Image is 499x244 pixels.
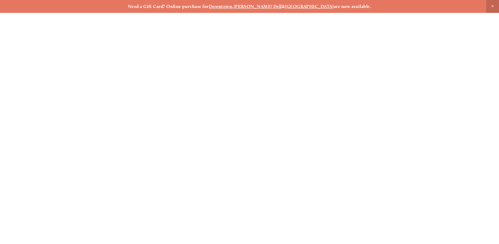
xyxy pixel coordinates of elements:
[285,4,334,9] a: [GEOGRAPHIC_DATA]
[234,4,282,9] a: [PERSON_NAME] Dell
[334,4,371,9] strong: are now available.
[209,4,232,9] a: Downtown
[232,4,233,9] strong: ,
[282,4,285,9] strong: &
[128,4,209,9] strong: Need a Gift Card? Online purchase for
